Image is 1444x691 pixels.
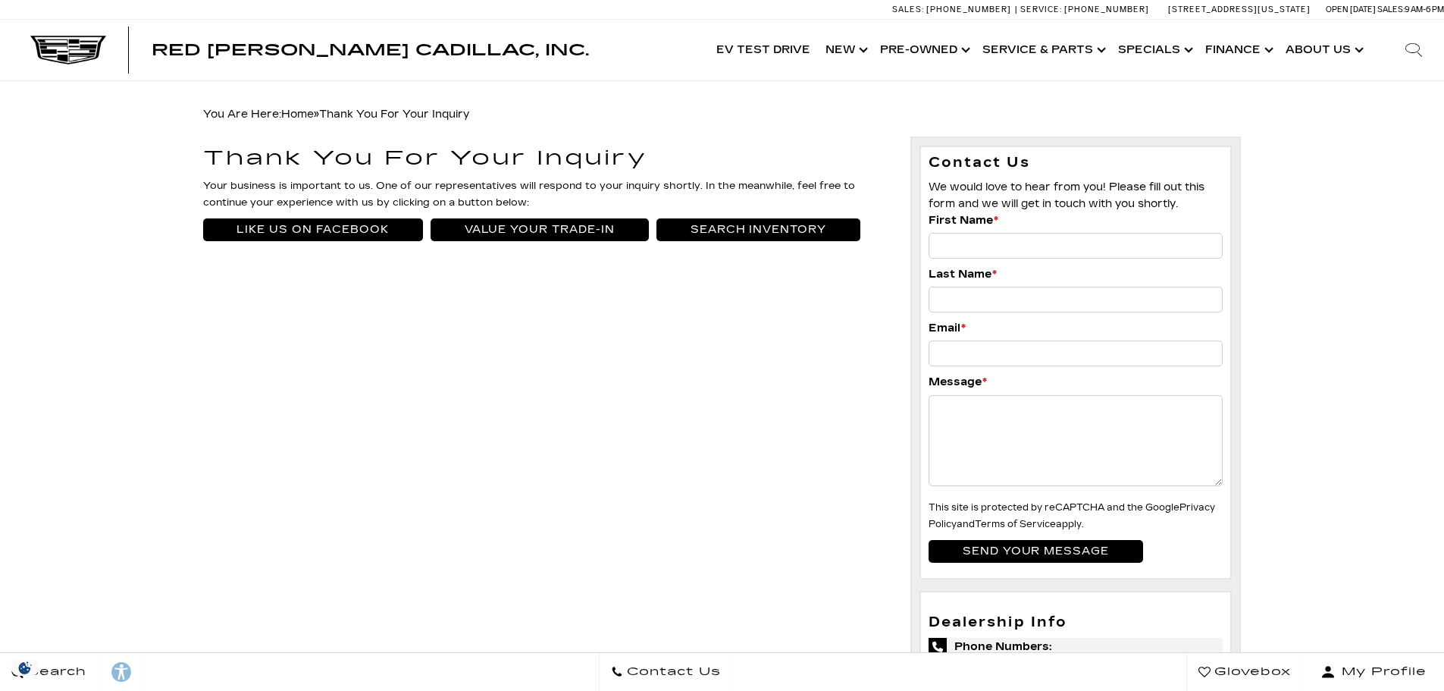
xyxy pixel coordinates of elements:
[1168,5,1311,14] a: [STREET_ADDRESS][US_STATE]
[929,266,997,283] label: Last Name
[929,212,998,229] label: First Name
[1198,20,1278,80] a: Finance
[929,502,1215,529] a: Privacy Policy
[1336,661,1427,683] span: My Profile
[1326,5,1376,14] span: Open [DATE]
[203,108,469,121] span: You Are Here:
[281,108,469,121] span: »
[709,20,818,80] a: EV Test Drive
[929,374,987,391] label: Message
[203,104,1242,125] div: Breadcrumbs
[892,5,924,14] span: Sales:
[929,615,1223,630] h3: Dealership Info
[929,155,1223,171] h3: Contact Us
[929,502,1215,529] small: This site is protected by reCAPTCHA and the Google and apply.
[1020,5,1062,14] span: Service:
[8,660,42,676] section: Click to Open Cookie Consent Modal
[1278,20,1368,80] a: About Us
[203,177,888,211] p: Your business is important to us. One of our representatives will respond to your inquiry shortly...
[203,148,888,170] h1: Thank You For Your Inquiry
[929,181,1204,210] span: We would love to hear from you! Please fill out this form and we will get in touch with you shortly.
[1110,20,1198,80] a: Specials
[8,660,42,676] img: Opt-Out Icon
[599,653,733,691] a: Contact Us
[623,661,721,683] span: Contact Us
[30,36,106,64] img: Cadillac Dark Logo with Cadillac White Text
[929,320,966,337] label: Email
[892,5,1015,14] a: Sales: [PHONE_NUMBER]
[929,638,1223,656] span: Phone Numbers:
[152,41,589,59] span: Red [PERSON_NAME] Cadillac, Inc.
[1064,5,1149,14] span: [PHONE_NUMBER]
[975,20,1110,80] a: Service & Parts
[656,218,860,241] a: Search Inventory
[1015,5,1153,14] a: Service: [PHONE_NUMBER]
[1405,5,1444,14] span: 9 AM-6 PM
[431,218,649,241] a: Value Your Trade-In
[1377,5,1405,14] span: Sales:
[203,218,423,241] a: Like Us On Facebook
[929,540,1143,563] input: Send your message
[818,20,872,80] a: New
[975,519,1056,529] a: Terms of Service
[1211,661,1291,683] span: Glovebox
[926,5,1011,14] span: [PHONE_NUMBER]
[281,108,314,121] a: Home
[152,42,589,58] a: Red [PERSON_NAME] Cadillac, Inc.
[1186,653,1303,691] a: Glovebox
[1303,653,1444,691] button: Open user profile menu
[23,661,86,683] span: Search
[872,20,975,80] a: Pre-Owned
[319,108,469,121] span: Thank You For Your Inquiry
